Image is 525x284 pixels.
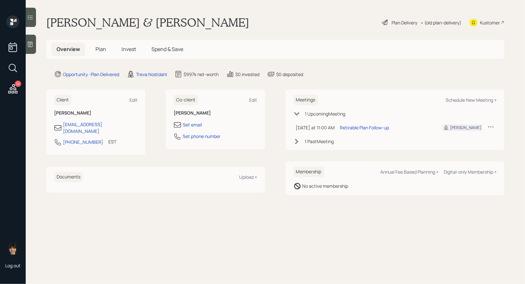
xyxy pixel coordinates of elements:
h6: [PERSON_NAME] [174,110,257,116]
h6: [PERSON_NAME] [54,110,138,116]
h6: Membership [294,167,324,177]
div: Annual Fee Based Planning + [380,169,439,175]
h6: Documents [54,172,83,182]
div: Set email [183,121,202,128]
h6: Meetings [294,95,318,105]
div: • (old plan-delivery) [421,19,461,26]
div: Digital-only Membership + [444,169,497,175]
span: Plan [95,46,106,53]
div: Set phone number [183,133,221,140]
div: $997k net-worth [184,71,219,78]
span: Overview [57,46,80,53]
div: Retirable Plan Follow-up [340,124,389,131]
h1: [PERSON_NAME] & [PERSON_NAME] [46,15,249,30]
div: $0 deposited [276,71,303,78]
div: 1 Upcoming Meeting [305,110,346,117]
div: 1 Past Meeting [305,138,334,145]
div: Edit [130,97,138,103]
div: 12 [15,81,21,87]
div: Treva Nostdahl [136,71,167,78]
div: Plan Delivery [392,19,417,26]
div: Log out [5,262,21,269]
div: Opportunity · Plan Delivered [63,71,119,78]
div: [DATE] at 11:00 AM [296,124,335,131]
div: [PERSON_NAME] [450,125,481,131]
div: Kustomer [480,19,500,26]
div: $0 invested [235,71,259,78]
h6: Co-client [174,95,198,105]
div: No active membership [303,183,348,189]
div: EST [108,138,116,145]
span: Invest [122,46,136,53]
div: [EMAIL_ADDRESS][DOMAIN_NAME] [63,121,138,134]
div: Edit [249,97,258,103]
img: treva-nostdahl-headshot.png [6,242,19,255]
span: Spend & Save [151,46,183,53]
div: [PHONE_NUMBER] [63,139,103,145]
h6: Client [54,95,71,105]
div: Schedule New Meeting + [446,97,497,103]
div: Upload + [240,174,258,180]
